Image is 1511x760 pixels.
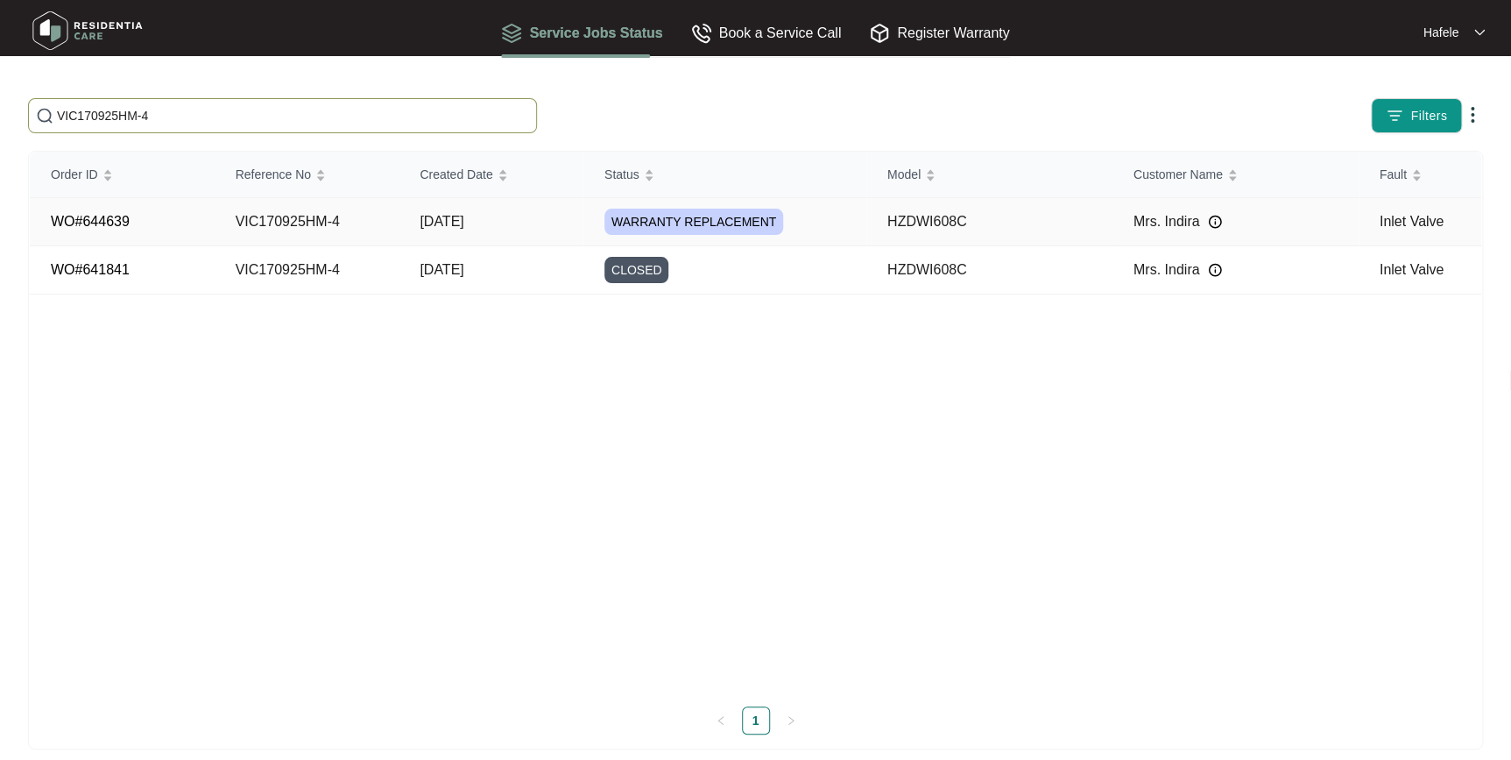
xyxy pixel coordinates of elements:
img: Info icon [1208,215,1222,229]
span: WARRANTY REPLACEMENT [604,209,783,235]
span: Customer Name [1133,165,1223,184]
img: Info icon [1208,263,1222,277]
img: dropdown arrow [1462,104,1483,125]
img: Book a Service Call icon [691,23,712,44]
th: Created Date [399,152,583,198]
span: Created Date [420,165,492,184]
img: residentia care logo [26,4,149,57]
span: Status [604,165,639,184]
a: 1 [743,707,769,734]
th: Reference No [215,152,399,198]
img: filter icon [1386,107,1403,124]
span: left [716,715,726,726]
span: Model [887,165,921,184]
img: dropdown arrow [1474,28,1485,37]
button: right [777,707,805,735]
span: Mrs. Indira [1133,259,1200,281]
span: Filters [1410,107,1447,125]
div: Register Warranty [869,22,1009,44]
td: HZDWI608C [866,198,1112,246]
a: WO#641841 [51,262,130,277]
span: Fault [1380,165,1407,184]
a: WO#644639 [51,214,130,229]
img: Service Jobs Status icon [501,23,522,44]
th: Customer Name [1112,152,1359,198]
li: Next Page [777,707,805,735]
div: Service Jobs Status [501,22,662,44]
span: right [786,715,796,726]
th: Fault [1359,152,1481,198]
span: [DATE] [420,262,463,277]
div: Book a Service Call [691,22,842,44]
img: search-icon [36,107,53,124]
button: left [707,707,735,735]
td: VIC170925HM-4 [215,198,399,246]
img: Register Warranty icon [869,23,890,44]
td: Inlet Valve [1359,198,1481,246]
span: Mrs. Indira [1133,211,1200,232]
input: Search by Order Id, Assignee Name, Reference No, Customer Name and Model [57,106,529,125]
span: Reference No [236,165,311,184]
p: Hafele [1423,24,1458,41]
th: Status [583,152,866,198]
button: filter iconFilters [1371,98,1462,133]
th: Order ID [30,152,215,198]
td: VIC170925HM-4 [215,246,399,295]
span: [DATE] [420,214,463,229]
span: Order ID [51,165,98,184]
li: Previous Page [707,707,735,735]
td: Inlet Valve [1359,246,1481,295]
th: Model [866,152,1112,198]
li: 1 [742,707,770,735]
span: CLOSED [604,257,669,283]
td: HZDWI608C [866,246,1112,295]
